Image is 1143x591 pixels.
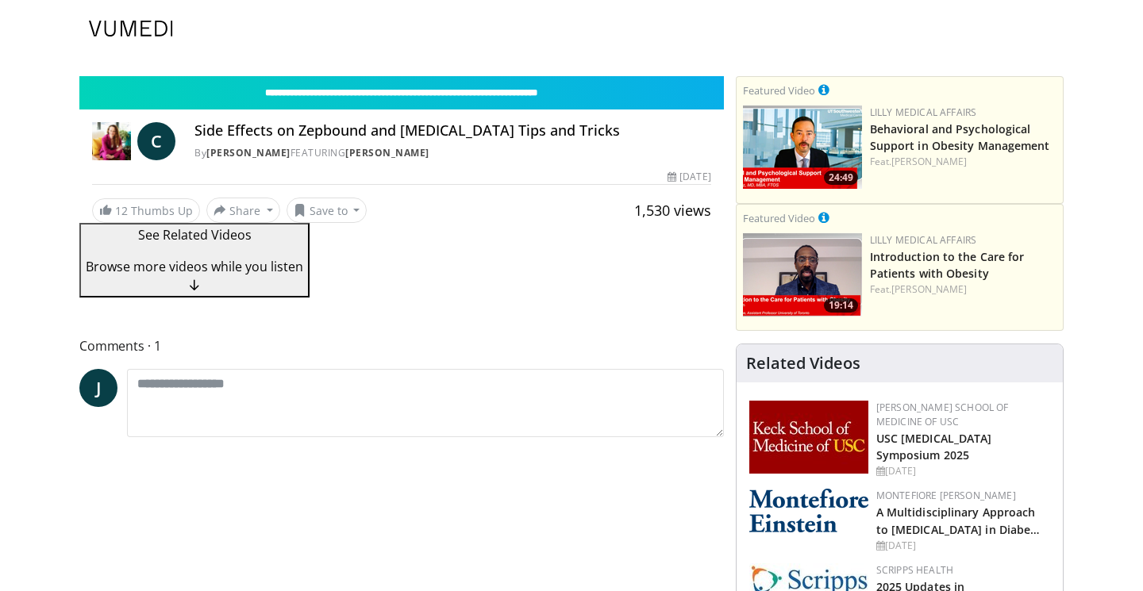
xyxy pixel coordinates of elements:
[79,369,117,407] a: J
[824,171,858,185] span: 24:49
[743,106,862,189] img: ba3304f6-7838-4e41-9c0f-2e31ebde6754.png.150x105_q85_crop-smart_upscale.png
[92,122,131,160] img: Dr. Carolynn Francavilla
[824,298,858,313] span: 19:14
[891,155,967,168] a: [PERSON_NAME]
[876,489,1016,502] a: Montefiore [PERSON_NAME]
[818,81,829,98] a: This is paid for by Lilly Medical Affairs
[876,563,953,577] a: Scripps Health
[876,503,1050,536] h2: A Multidisciplinary Approach to Peripheral Arterial Disease in Diabetic Foot Ulcer
[194,122,710,140] h4: Side Effects on Zepbound and [MEDICAL_DATA] Tips and Tricks
[137,122,175,160] a: C
[870,249,1025,281] a: Introduction to the Care for Patients with Obesity
[891,282,967,296] a: [PERSON_NAME]
[870,121,1050,153] a: Behavioral and Psychological Support in Obesity Management
[746,354,860,373] h4: Related Videos
[870,282,1056,297] div: Feat.
[86,258,303,275] span: Browse more videos while you listen
[870,155,1056,169] div: Feat.
[749,401,868,474] img: 7b941f1f-d101-407a-8bfa-07bd47db01ba.png.150x105_q85_autocrop_double_scale_upscale_version-0.2.jpg
[876,401,1009,428] a: [PERSON_NAME] School of Medicine of USC
[743,83,815,98] small: Featured Video
[876,431,992,462] a: USC [MEDICAL_DATA] Symposium 2025
[115,203,128,218] span: 12
[345,146,429,159] a: [PERSON_NAME]
[79,336,724,356] span: Comments 1
[194,146,710,160] div: By FEATURING
[749,489,868,532] img: b0142b4c-93a1-4b58-8f91-5265c282693c.png.150x105_q85_autocrop_double_scale_upscale_version-0.2.png
[634,201,711,220] span: 1,530 views
[668,170,710,184] div: [DATE]
[86,225,303,244] p: See Related Videos
[876,464,1050,478] div: [DATE]
[870,106,977,119] a: Lilly Medical Affairs
[743,233,862,317] img: acc2e291-ced4-4dd5-b17b-d06994da28f3.png.150x105_q85_crop-smart_upscale.png
[818,209,829,226] a: This is paid for by Lilly Medical Affairs
[876,539,1050,553] div: [DATE]
[287,198,368,223] button: Save to
[743,233,862,317] a: 19:14
[870,233,977,247] a: Lilly Medical Affairs
[92,198,200,223] a: 12 Thumbs Up
[876,505,1041,536] a: A Multidisciplinary Approach to [MEDICAL_DATA] in Diabe…
[743,211,815,225] small: Featured Video
[89,21,173,36] img: VuMedi Logo
[206,198,280,223] button: Share
[743,106,862,189] a: 24:49
[79,223,310,297] button: See Related Videos Browse more videos while you listen
[206,146,291,159] a: [PERSON_NAME]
